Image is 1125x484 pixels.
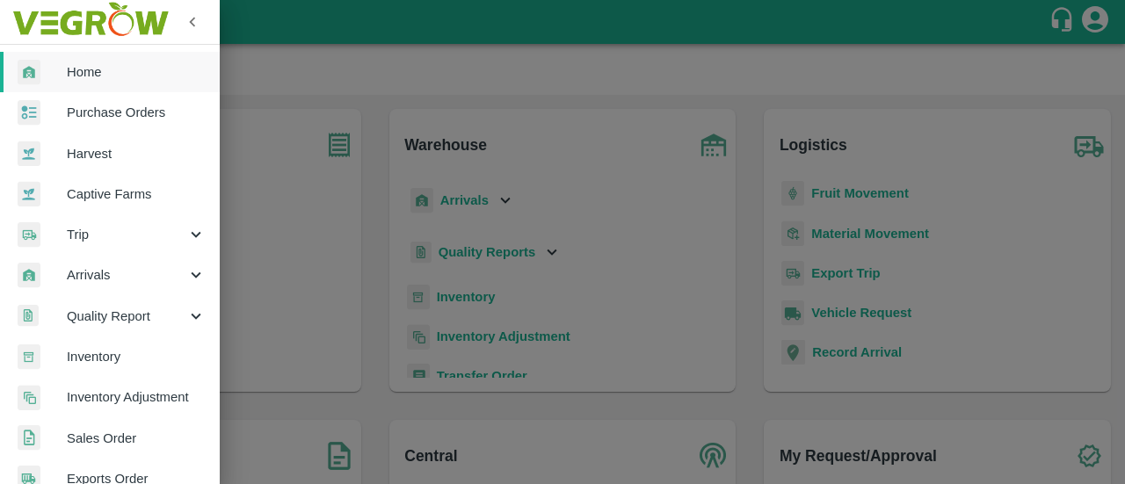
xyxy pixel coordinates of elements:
[18,222,40,248] img: delivery
[67,429,206,448] span: Sales Order
[67,103,206,122] span: Purchase Orders
[67,62,206,82] span: Home
[67,265,186,285] span: Arrivals
[18,263,40,288] img: whArrival
[18,344,40,370] img: whInventory
[18,141,40,167] img: harvest
[67,144,206,163] span: Harvest
[67,387,206,407] span: Inventory Adjustment
[67,184,206,204] span: Captive Farms
[18,385,40,410] img: inventory
[67,347,206,366] span: Inventory
[67,225,186,244] span: Trip
[18,181,40,207] img: harvest
[18,305,39,327] img: qualityReport
[18,425,40,451] img: sales
[18,100,40,126] img: reciept
[18,60,40,85] img: whArrival
[67,307,186,326] span: Quality Report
